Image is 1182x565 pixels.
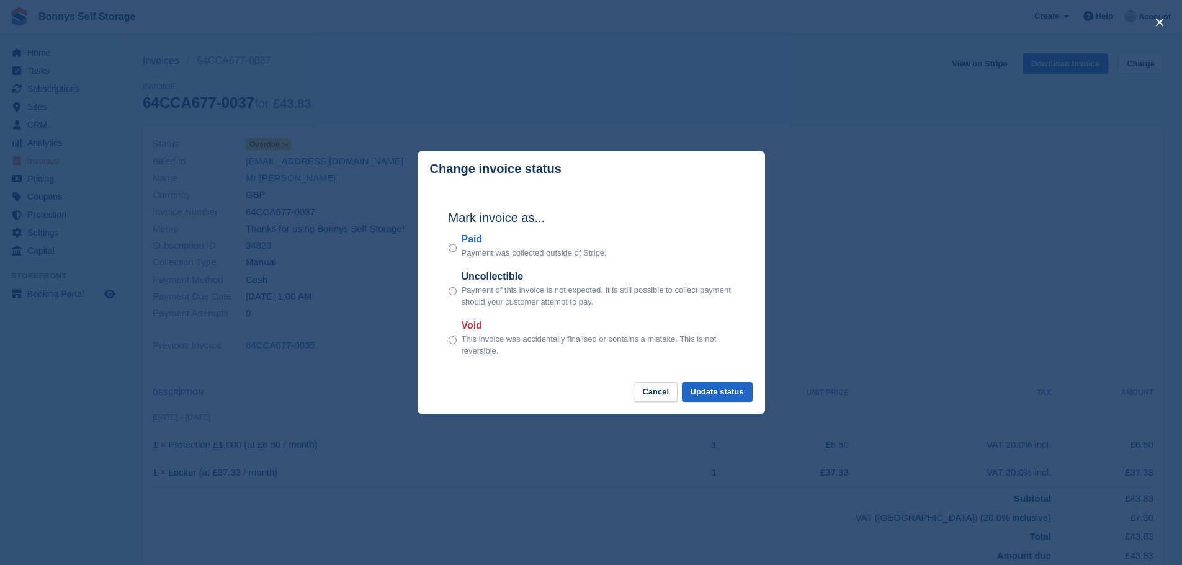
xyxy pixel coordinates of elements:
p: Payment of this invoice is not expected. It is still possible to collect payment should your cust... [462,284,734,308]
button: close [1150,12,1170,32]
label: Uncollectible [462,269,734,284]
p: Payment was collected outside of Stripe. [462,247,607,259]
h2: Mark invoice as... [449,208,734,227]
p: This invoice was accidentally finalised or contains a mistake. This is not reversible. [462,333,734,357]
label: Void [462,318,734,333]
label: Paid [462,232,607,247]
p: Change invoice status [430,162,562,176]
button: Update status [682,382,753,403]
button: Cancel [634,382,678,403]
